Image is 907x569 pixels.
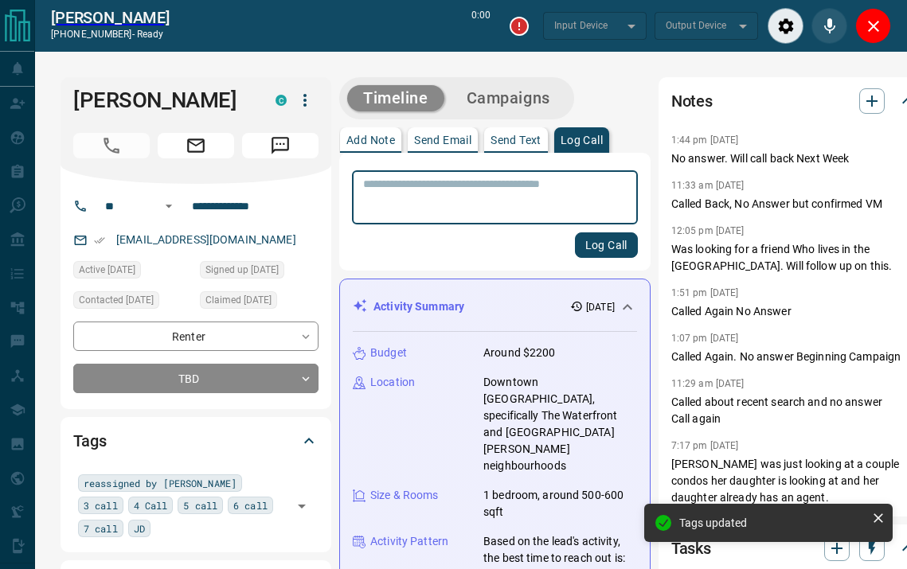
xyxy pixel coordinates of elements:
[84,520,118,536] span: 7 call
[200,261,319,283] div: Fri Nov 03 2023
[242,133,319,158] span: Message
[84,497,118,513] span: 3 call
[276,95,287,106] div: condos.ca
[51,8,170,27] a: [PERSON_NAME]
[116,233,296,246] a: [EMAIL_ADDRESS][DOMAIN_NAME]
[353,292,637,322] div: Activity Summary[DATE]
[671,378,745,389] p: 11:29 am [DATE]
[855,8,891,44] div: Close
[205,262,279,278] span: Signed up [DATE]
[79,262,135,278] span: Active [DATE]
[370,345,407,361] p: Budget
[373,298,464,315] p: Activity Summary
[94,235,105,246] svg: Email Verified
[137,29,164,40] span: ready
[483,374,637,474] p: Downtown [GEOGRAPHIC_DATA], specifically The Waterfront and [GEOGRAPHIC_DATA][PERSON_NAME] neighb...
[73,364,319,393] div: TBD
[561,134,603,146] p: Log Call
[679,516,866,529] div: Tags updated
[73,322,319,351] div: Renter
[346,134,395,146] p: Add Note
[183,497,217,513] span: 5 call
[73,291,192,314] div: Thu Aug 07 2025
[671,440,739,451] p: 7:17 pm [DATE]
[811,8,847,44] div: Mute
[347,85,444,111] button: Timeline
[370,374,415,391] p: Location
[205,292,272,308] span: Claimed [DATE]
[291,495,313,517] button: Open
[671,180,745,191] p: 11:33 am [DATE]
[483,345,556,361] p: Around $2200
[200,291,319,314] div: Thu Apr 24 2025
[451,85,566,111] button: Campaigns
[79,292,154,308] span: Contacted [DATE]
[768,8,803,44] div: Audio Settings
[134,520,145,536] span: JD
[370,487,439,504] p: Size & Rooms
[671,134,739,146] p: 1:44 pm [DATE]
[73,88,252,113] h1: [PERSON_NAME]
[483,487,637,520] p: 1 bedroom, around 500-600 sqft
[671,287,739,298] p: 1:51 pm [DATE]
[233,497,268,513] span: 6 call
[73,261,192,283] div: Tue May 06 2025
[370,533,448,550] p: Activity Pattern
[471,8,491,44] p: 0:00
[84,475,237,491] span: reassigned by [PERSON_NAME]
[73,428,106,454] h2: Tags
[134,497,168,513] span: 4 Call
[586,300,615,314] p: [DATE]
[159,197,178,216] button: Open
[671,88,713,114] h2: Notes
[491,134,541,146] p: Send Text
[158,133,234,158] span: Email
[671,333,739,344] p: 1:07 pm [DATE]
[51,27,170,41] p: [PHONE_NUMBER] -
[575,232,638,258] button: Log Call
[73,422,319,460] div: Tags
[671,225,745,236] p: 12:05 pm [DATE]
[73,133,150,158] span: Call
[414,134,471,146] p: Send Email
